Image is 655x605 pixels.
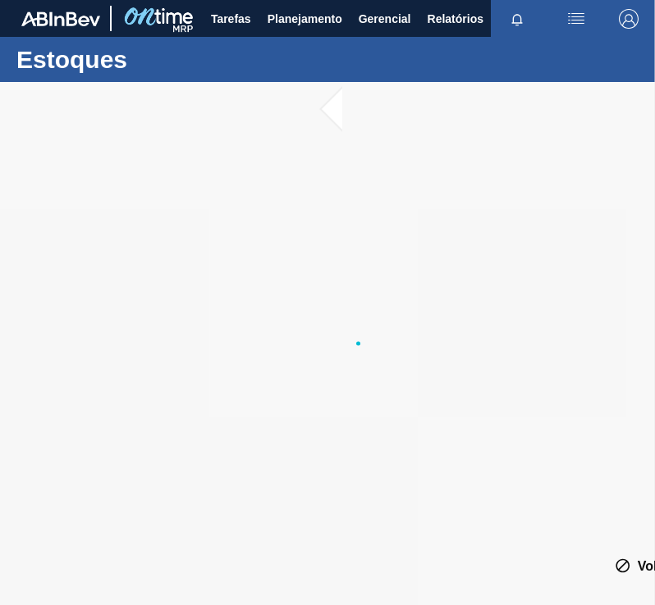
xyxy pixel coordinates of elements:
[359,9,411,29] span: Gerencial
[491,7,543,30] button: Notificações
[16,50,308,69] h1: Estoques
[428,9,483,29] span: Relatórios
[619,9,639,29] img: Logout
[21,11,100,26] img: TNhmsLtSVTkK8tSr43FrP2fwEKptu5GPRR3wAAAABJRU5ErkJggg==
[211,9,251,29] span: Tarefas
[566,9,586,29] img: userActions
[268,9,342,29] span: Planejamento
